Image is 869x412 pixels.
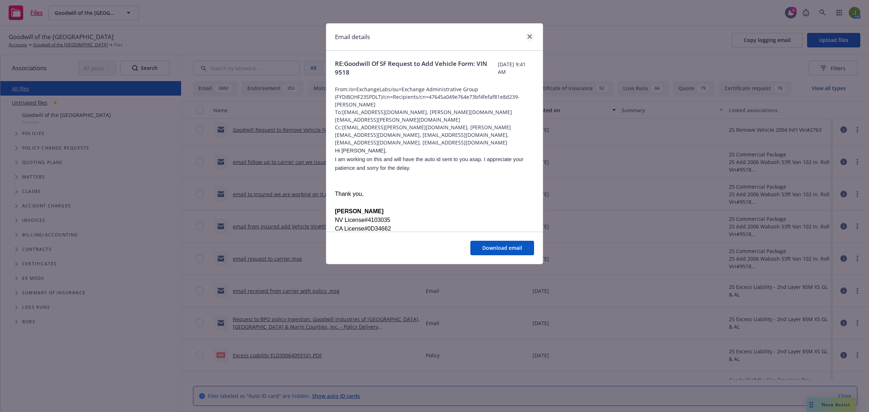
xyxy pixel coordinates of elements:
span: Download email [482,244,522,251]
span: From: /o=ExchangeLabs/ou=Exchange Administrative Group (FYDIBOHF23SPDLT)/cn=Recipients/cn=47645a0... [335,85,534,108]
span: NV License#4103035 [335,217,390,223]
span: I am working on this and will have the auto id sent to you asap. I appreciate your patience and s... [335,156,524,171]
span: RE:Goodwill Of SF Request to Add Vehicle Form: VIN 9518 [335,59,498,77]
span: CA License#0D34662 [335,226,391,232]
h1: Email details [335,32,370,42]
span: [PERSON_NAME] [335,208,383,214]
span: [DATE] 9:41 AM [498,60,534,76]
span: To: [EMAIL_ADDRESS][DOMAIN_NAME], [PERSON_NAME][DOMAIN_NAME][EMAIL_ADDRESS][PERSON_NAME][DOMAIN_N... [335,108,534,123]
span: Thank you, [335,191,364,197]
a: close [525,32,534,41]
span: Cc: [EMAIL_ADDRESS][PERSON_NAME][DOMAIN_NAME], [PERSON_NAME][EMAIL_ADDRESS][DOMAIN_NAME], [EMAIL_... [335,123,534,146]
button: Download email [470,241,534,255]
span: Hi [PERSON_NAME], [335,148,387,154]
